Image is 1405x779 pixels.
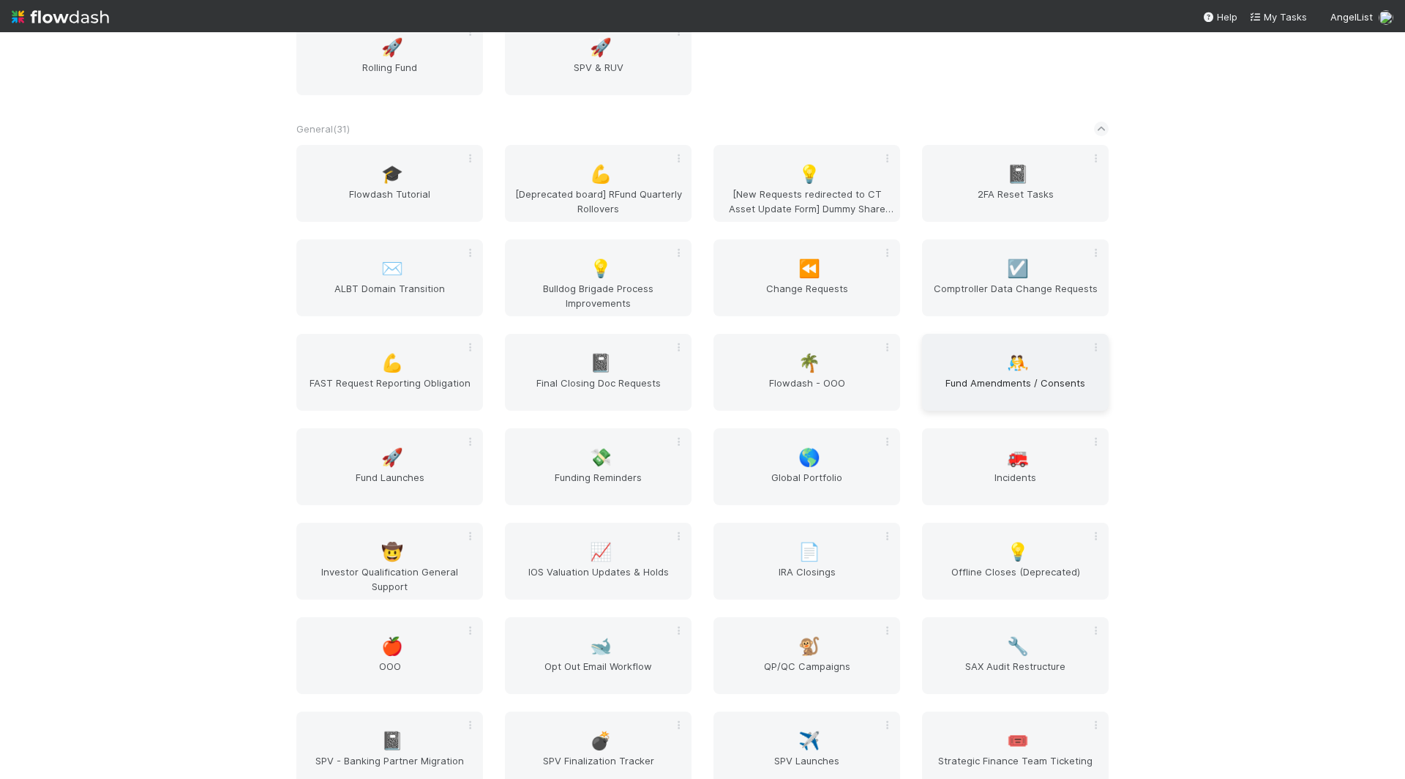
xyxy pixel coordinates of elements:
[1007,165,1029,184] span: 📓
[505,617,692,694] a: 🐋Opt Out Email Workflow
[381,354,403,373] span: 💪
[922,239,1109,316] a: ☑️Comptroller Data Change Requests
[296,18,483,95] a: 🚀Rolling Fund
[381,731,403,750] span: 📓
[302,60,477,89] span: Rolling Fund
[590,731,612,750] span: 💣
[511,470,686,499] span: Funding Reminders
[922,334,1109,411] a: 🤼Fund Amendments / Consents
[590,637,612,656] span: 🐋
[505,523,692,600] a: 📈IOS Valuation Updates & Holds
[590,259,612,278] span: 💡
[719,659,894,688] span: QP/QC Campaigns
[1007,448,1029,467] span: 🚒
[798,448,820,467] span: 🌎
[302,564,477,594] span: Investor Qualification General Support
[381,448,403,467] span: 🚀
[296,428,483,505] a: 🚀Fund Launches
[302,281,477,310] span: ALBT Domain Transition
[798,165,820,184] span: 💡
[719,281,894,310] span: Change Requests
[928,470,1103,499] span: Incidents
[1007,637,1029,656] span: 🔧
[302,659,477,688] span: OOO
[928,376,1103,405] span: Fund Amendments / Consents
[505,239,692,316] a: 💡Bulldog Brigade Process Improvements
[713,145,900,222] a: 💡[New Requests redirected to CT Asset Update Form] Dummy Share Backlog Cleanup
[590,354,612,373] span: 📓
[1007,354,1029,373] span: 🤼
[381,259,403,278] span: ✉️
[302,187,477,216] span: Flowdash Tutorial
[590,165,612,184] span: 💪
[1007,731,1029,750] span: 🎟️
[381,38,403,57] span: 🚀
[922,617,1109,694] a: 🔧SAX Audit Restructure
[302,470,477,499] span: Fund Launches
[719,564,894,594] span: IRA Closings
[798,354,820,373] span: 🌴
[590,448,612,467] span: 💸
[511,376,686,405] span: Final Closing Doc Requests
[798,731,820,750] span: ✈️
[590,543,612,562] span: 📈
[1007,259,1029,278] span: ☑️
[511,564,686,594] span: IOS Valuation Updates & Holds
[296,523,483,600] a: 🤠Investor Qualification General Support
[1249,10,1307,24] a: My Tasks
[928,564,1103,594] span: Offline Closes (Deprecated)
[1249,11,1307,23] span: My Tasks
[511,187,686,216] span: [Deprecated board] RFund Quarterly Rollovers
[296,239,483,316] a: ✉️ALBT Domain Transition
[1202,10,1237,24] div: Help
[719,470,894,499] span: Global Portfolio
[381,165,403,184] span: 🎓
[590,38,612,57] span: 🚀
[511,60,686,89] span: SPV & RUV
[302,376,477,405] span: FAST Request Reporting Obligation
[1379,10,1393,25] img: avatar_aa70801e-8de5-4477-ab9d-eb7c67de69c1.png
[922,428,1109,505] a: 🚒Incidents
[922,145,1109,222] a: 📓2FA Reset Tasks
[505,334,692,411] a: 📓Final Closing Doc Requests
[713,617,900,694] a: 🐒QP/QC Campaigns
[505,428,692,505] a: 💸Funding Reminders
[511,659,686,688] span: Opt Out Email Workflow
[798,259,820,278] span: ⏪
[381,543,403,562] span: 🤠
[296,334,483,411] a: 💪FAST Request Reporting Obligation
[928,281,1103,310] span: Comptroller Data Change Requests
[922,523,1109,600] a: 💡Offline Closes (Deprecated)
[505,145,692,222] a: 💪[Deprecated board] RFund Quarterly Rollovers
[381,637,403,656] span: 🍎
[1007,543,1029,562] span: 💡
[296,123,350,135] span: General ( 31 )
[511,281,686,310] span: Bulldog Brigade Process Improvements
[296,617,483,694] a: 🍎OOO
[713,239,900,316] a: ⏪Change Requests
[296,145,483,222] a: 🎓Flowdash Tutorial
[928,659,1103,688] span: SAX Audit Restructure
[713,334,900,411] a: 🌴Flowdash - OOO
[713,428,900,505] a: 🌎Global Portfolio
[798,543,820,562] span: 📄
[713,523,900,600] a: 📄IRA Closings
[719,187,894,216] span: [New Requests redirected to CT Asset Update Form] Dummy Share Backlog Cleanup
[719,376,894,405] span: Flowdash - OOO
[12,4,109,29] img: logo-inverted-e16ddd16eac7371096b0.svg
[928,187,1103,216] span: 2FA Reset Tasks
[798,637,820,656] span: 🐒
[1330,11,1373,23] span: AngelList
[505,18,692,95] a: 🚀SPV & RUV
